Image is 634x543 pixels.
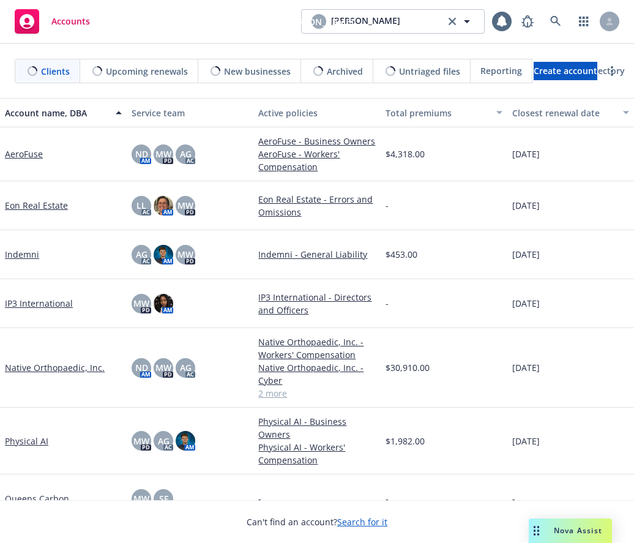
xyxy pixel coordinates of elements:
[512,435,540,448] span: [DATE]
[258,291,375,316] a: IP3 International - Directors and Officers
[258,441,375,466] a: Physical AI - Workers' Compensation
[154,294,173,313] img: photo
[176,431,195,451] img: photo
[512,297,540,310] span: [DATE]
[512,148,540,160] span: [DATE]
[133,297,149,310] span: MW
[529,519,544,543] div: Drag to move
[512,361,540,374] span: [DATE]
[253,98,380,127] button: Active policies
[135,148,148,160] span: ND
[507,98,634,127] button: Closest renewal date
[155,148,171,160] span: MW
[5,248,39,261] a: Indemni
[480,64,522,77] span: Reporting
[386,107,489,119] div: Total premiums
[258,193,375,219] a: Eon Real Estate - Errors and Omissions
[386,361,430,374] span: $30,910.00
[135,361,148,374] span: ND
[180,148,192,160] span: AG
[386,248,417,261] span: $453.00
[512,107,616,119] div: Closest renewal date
[512,248,540,261] span: [DATE]
[106,65,188,78] span: Upcoming renewals
[133,492,149,505] span: MW
[515,9,540,34] a: Report a Bug
[180,361,192,374] span: AG
[301,9,485,34] button: [PERSON_NAME][PERSON_NAME]clear selection
[386,492,389,505] span: -
[258,415,375,441] a: Physical AI - Business Owners
[386,199,389,212] span: -
[5,297,73,310] a: IP3 International
[258,135,375,148] a: AeroFuse - Business Owners
[605,64,619,78] a: more
[224,65,291,78] span: New businesses
[5,199,68,212] a: Eon Real Estate
[5,107,108,119] div: Account name, DBA
[5,148,43,160] a: AeroFuse
[127,98,253,127] button: Service team
[258,248,375,261] a: Indemni - General Liability
[258,492,261,505] span: -
[258,107,375,119] div: Active policies
[5,435,48,448] a: Physical AI
[534,62,597,80] a: Create account
[177,199,193,212] span: MW
[327,65,363,78] span: Archived
[133,435,149,448] span: MW
[512,199,540,212] span: [DATE]
[285,15,354,28] span: [PERSON_NAME]
[386,435,425,448] span: $1,982.00
[534,59,597,83] span: Create account
[512,492,515,505] span: -
[247,515,387,528] span: Can't find an account?
[572,9,596,34] a: Switch app
[10,4,95,39] a: Accounts
[399,65,460,78] span: Untriaged files
[258,361,375,387] a: Native Orthopaedic, Inc. - Cyber
[158,435,170,448] span: AG
[258,148,375,173] a: AeroFuse - Workers' Compensation
[136,199,146,212] span: LL
[132,107,248,119] div: Service team
[543,9,568,34] a: Search
[177,248,193,261] span: MW
[5,361,105,374] a: Native Orthopaedic, Inc.
[5,492,69,505] a: Queens Carbon
[41,65,70,78] span: Clients
[155,361,171,374] span: MW
[381,98,507,127] button: Total premiums
[258,387,375,400] a: 2 more
[337,516,387,528] a: Search for it
[554,525,602,536] span: Nova Assist
[159,492,168,505] span: SF
[136,248,147,261] span: AG
[154,245,173,264] img: photo
[258,335,375,361] a: Native Orthopaedic, Inc. - Workers' Compensation
[51,17,90,26] span: Accounts
[386,148,425,160] span: $4,318.00
[445,14,460,29] a: clear selection
[386,297,389,310] span: -
[331,14,400,29] span: [PERSON_NAME]
[154,196,173,215] img: photo
[529,519,612,543] button: Nova Assist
